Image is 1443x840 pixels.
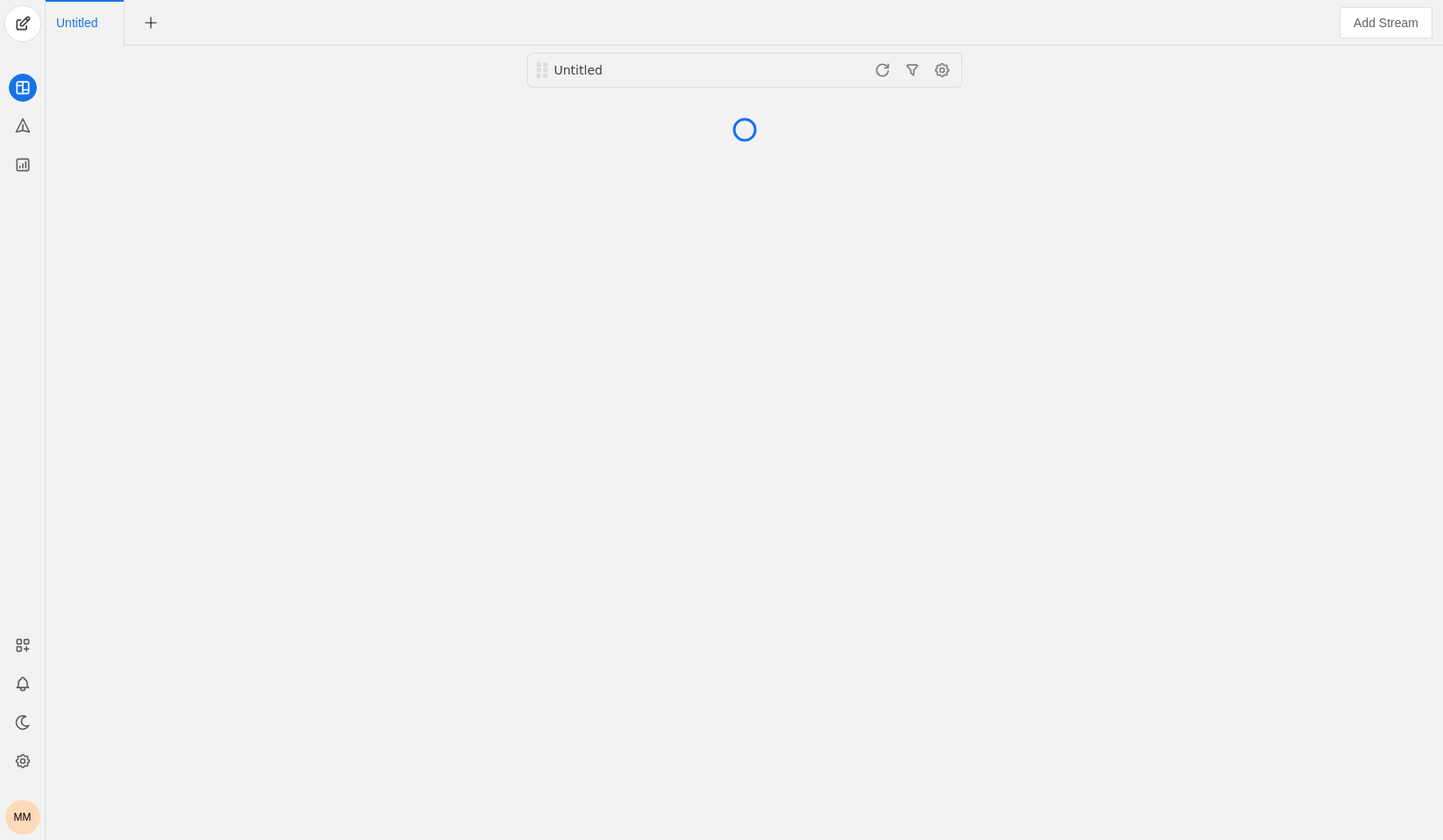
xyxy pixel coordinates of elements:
span: Click to edit name [56,17,97,29]
app-icon-button: New Tab [135,15,167,29]
button: Add Stream [1339,7,1432,39]
button: MM [5,800,40,835]
div: Untitled [554,61,763,79]
span: Add Stream [1354,14,1418,32]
